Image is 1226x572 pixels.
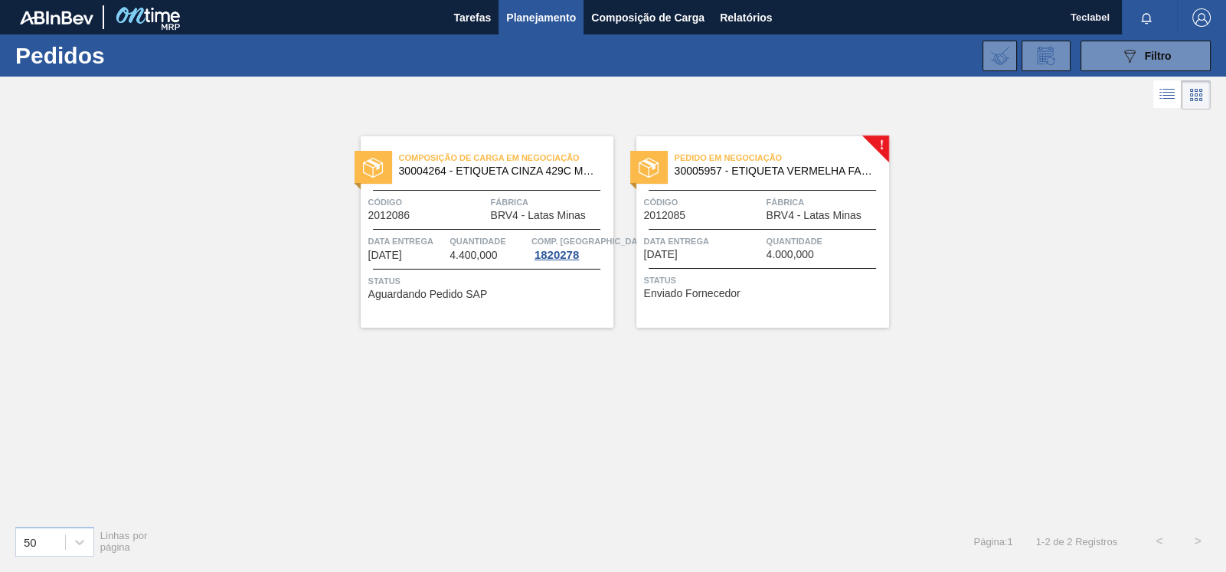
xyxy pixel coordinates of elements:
a: !statusPedido em Negociação30005957 - ETIQUETA VERMELHA FACA ESPECIAL 105X180Código2012085Fábrica... [613,136,889,328]
span: Relatórios [720,8,772,27]
span: Código [368,194,487,210]
span: Filtro [1145,50,1172,62]
a: statusComposição de Carga em Negociação30004264 - ETIQUETA CINZA 429C MEIO CORTE LINERCódigo20120... [338,136,613,328]
span: 15/09/2025 [368,250,402,261]
span: 4.400,000 [450,250,497,261]
span: Fábrica [767,194,885,210]
div: Solicitação de Revisão de Pedidos [1022,41,1071,71]
h1: Pedidos [15,47,237,64]
span: 30004264 - ETIQUETA CINZA 429C MEIO CORTE LINER [399,165,601,177]
img: Logout [1192,8,1211,27]
span: 2012086 [368,210,410,221]
span: Fábrica [491,194,610,210]
button: < [1140,522,1179,561]
span: Enviado Fornecedor [644,288,741,299]
div: Visão em Cards [1182,80,1211,109]
span: Pedido em Negociação [675,150,889,165]
span: Aguardando Pedido SAP [368,289,488,300]
span: 30005957 - ETIQUETA VERMELHA FACA ESPECIAL 105X180 [675,165,877,177]
span: Status [644,273,885,288]
button: Notificações [1122,7,1171,28]
span: Linhas por página [100,530,148,553]
img: status [639,158,659,178]
div: 1820278 [531,249,582,261]
span: 2012085 [644,210,686,221]
img: TNhmsLtSVTkK8tSr43FrP2fwEKptu5GPRR3wAAAABJRU5ErkJggg== [20,11,93,25]
span: BRV4 - Latas Minas [491,210,586,221]
span: BRV4 - Latas Minas [767,210,861,221]
span: Comp. Carga [531,234,650,249]
button: > [1179,522,1217,561]
a: Comp. [GEOGRAPHIC_DATA]1820278 [531,234,610,261]
span: Data entrega [368,234,446,249]
span: Data entrega [644,234,763,249]
span: Página : 1 [973,536,1012,547]
button: Filtro [1081,41,1211,71]
span: Quantidade [450,234,528,249]
span: Composição de Carga [591,8,705,27]
span: 1 - 2 de 2 Registros [1036,536,1117,547]
span: Composição de Carga em Negociação [399,150,613,165]
span: Código [644,194,763,210]
div: Visão em Lista [1153,80,1182,109]
div: Importar Negociações dos Pedidos [982,41,1017,71]
span: Status [368,273,610,289]
div: 50 [24,535,37,548]
span: Tarefas [453,8,491,27]
span: 4.000,000 [767,249,814,260]
span: Quantidade [767,234,885,249]
span: Planejamento [506,8,576,27]
span: 15/09/2025 [644,249,678,260]
img: status [363,158,383,178]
